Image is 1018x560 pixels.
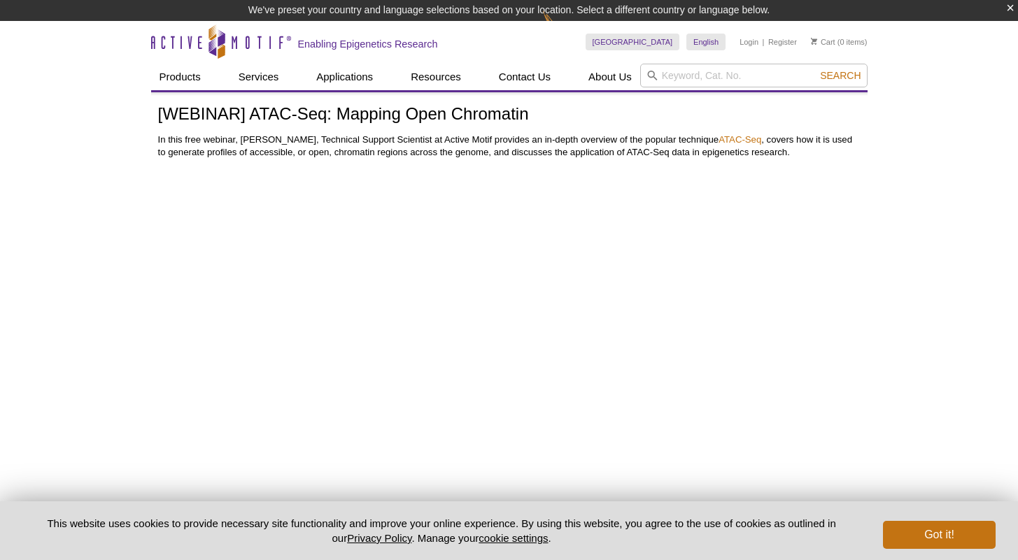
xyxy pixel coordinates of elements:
[740,37,758,47] a: Login
[479,532,548,544] button: cookie settings
[811,37,835,47] a: Cart
[158,105,861,125] h1: [WEBINAR] ATAC-Seq: Mapping Open Chromatin
[543,10,580,43] img: Change Here
[768,37,797,47] a: Register
[719,134,761,145] a: ATAC-Seq
[490,64,559,90] a: Contact Us
[580,64,640,90] a: About Us
[640,64,868,87] input: Keyword, Cat. No.
[686,34,726,50] a: English
[820,70,861,81] span: Search
[811,34,868,50] li: (0 items)
[158,134,861,159] p: In this free webinar, [PERSON_NAME], Technical Support Scientist at Active Motif provides an in-d...
[883,521,995,549] button: Got it!
[402,64,469,90] a: Resources
[298,38,438,50] h2: Enabling Epigenetics Research
[816,69,865,82] button: Search
[811,38,817,45] img: Your Cart
[347,532,411,544] a: Privacy Policy
[586,34,680,50] a: [GEOGRAPHIC_DATA]
[230,64,288,90] a: Services
[308,64,381,90] a: Applications
[763,34,765,50] li: |
[23,516,861,545] p: This website uses cookies to provide necessary site functionality and improve your online experie...
[151,64,209,90] a: Products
